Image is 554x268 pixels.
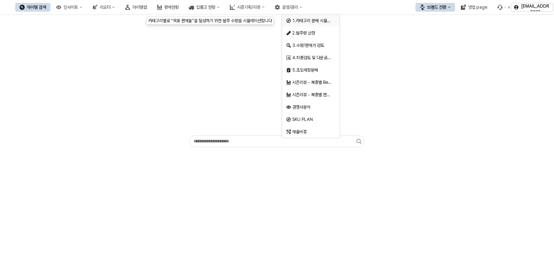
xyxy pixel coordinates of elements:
div: 3.수량/판매가 검토 [292,42,331,48]
div: 브랜드 전환 [427,5,446,10]
button: 설정/관리 [270,3,307,12]
div: 인사이트 [63,5,78,10]
button: 판매현황 [153,3,183,12]
div: 설정/관리 [282,5,298,10]
button: 아이템 검색 [15,3,50,12]
div: 2.발주량 산정 [292,30,331,36]
span: 1.카테고리 분배 시뮬레이션 [292,18,338,24]
div: 시즌기획/리뷰 [237,5,260,10]
button: 영업 page [456,3,492,12]
button: 시즌기획/리뷰 [226,3,269,12]
div: 영업 page [468,5,487,10]
div: 경쟁사분석 [292,104,331,110]
button: 입출고 현황 [185,3,224,12]
button: 인사이트 [52,3,87,12]
div: 시즌리뷰 - 복종별 Best & Worst [292,80,332,85]
button: 아이템맵 [121,3,151,12]
p: [EMAIL_ADDRESS] [521,3,550,15]
div: 시즌리뷰 - 복종별 판매율 비교 [292,92,331,98]
div: 판매현황 [164,5,179,10]
div: 5.초도매장분배 [292,67,331,73]
div: SKU PLAN [292,117,331,122]
div: 아이템 검색 [27,5,46,10]
div: Menu item 6 [493,3,511,12]
div: 4.최종검토 및 다운로드 [292,55,331,61]
div: 입출고 현황 [196,5,215,10]
button: 리오더 [88,3,119,12]
div: 리오더 [100,5,111,10]
div: 매출비중 [292,129,331,135]
button: [EMAIL_ADDRESS] [511,3,553,12]
button: 브랜드 전환 [415,3,455,12]
div: 아이템맵 [132,5,147,10]
div: Select an option [282,15,339,138]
